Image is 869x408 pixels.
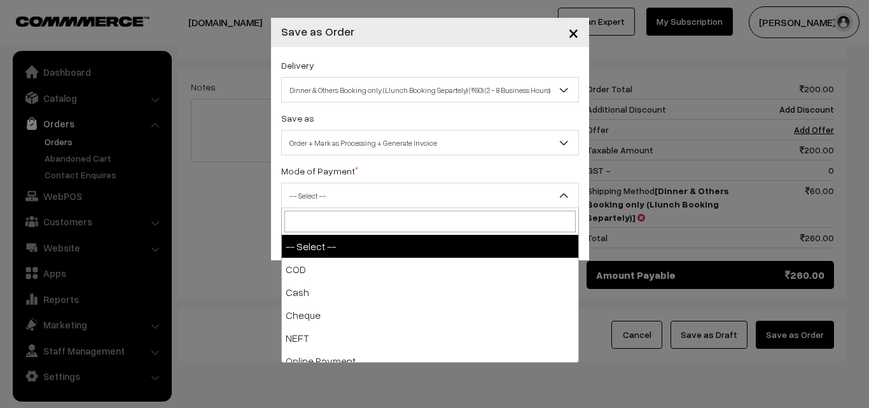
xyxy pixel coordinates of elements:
span: × [568,20,579,44]
li: NEFT [282,327,578,349]
h4: Save as Order [281,23,354,40]
label: Mode of Payment [281,164,358,178]
span: Dinner & Others Booking only (Llunch Booking Separtely) (₹60) (2 - 8 Business Hours) [281,77,579,102]
li: COD [282,258,578,281]
button: Close [558,13,589,52]
li: Cash [282,281,578,304]
span: Dinner & Others Booking only (Llunch Booking Separtely) (₹60) (2 - 8 Business Hours) [282,79,578,101]
label: Delivery [281,59,314,72]
span: -- Select -- [282,185,578,207]
span: -- Select -- [281,183,579,208]
li: Cheque [282,304,578,327]
li: Online Payment [282,349,578,372]
label: Save as [281,111,314,125]
span: Order + Mark as Processing + Generate Invoice [282,132,578,154]
li: -- Select -- [282,235,578,258]
span: Order + Mark as Processing + Generate Invoice [281,130,579,155]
